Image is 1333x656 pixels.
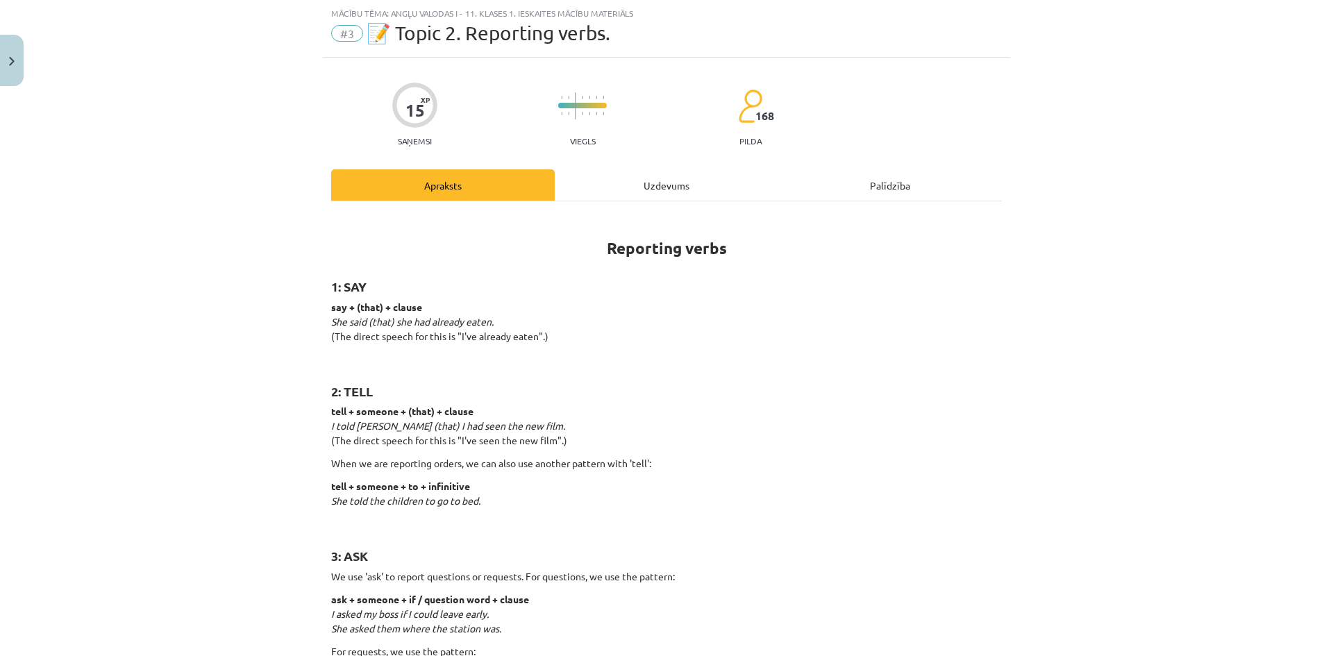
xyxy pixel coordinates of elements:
img: students-c634bb4e5e11cddfef0936a35e636f08e4e9abd3cc4e673bd6f9a4125e45ecb1.svg [738,89,762,124]
div: Uzdevums [555,169,778,201]
em: I told [PERSON_NAME] (that) I had seen the new film. [331,419,565,432]
img: icon-short-line-57e1e144782c952c97e751825c79c345078a6d821885a25fce030b3d8c18986b.svg [596,96,597,99]
img: icon-short-line-57e1e144782c952c97e751825c79c345078a6d821885a25fce030b3d8c18986b.svg [596,112,597,115]
img: icon-short-line-57e1e144782c952c97e751825c79c345078a6d821885a25fce030b3d8c18986b.svg [603,96,604,99]
span: XP [421,96,430,103]
span: 168 [755,110,774,122]
strong: say + (that) + clause [331,301,422,313]
strong: 1: SAY [331,278,367,294]
strong: 2: TELL [331,383,373,399]
em: She asked them where the station was. [331,622,501,634]
div: Apraksts [331,169,555,201]
img: icon-short-line-57e1e144782c952c97e751825c79c345078a6d821885a25fce030b3d8c18986b.svg [589,96,590,99]
div: Mācību tēma: Angļu valodas i - 11. klases 1. ieskaites mācību materiāls [331,8,1002,18]
p: Saņemsi [392,136,437,146]
img: icon-short-line-57e1e144782c952c97e751825c79c345078a6d821885a25fce030b3d8c18986b.svg [568,112,569,115]
strong: ask + someone + if / question word + clause [331,593,529,605]
img: icon-short-line-57e1e144782c952c97e751825c79c345078a6d821885a25fce030b3d8c18986b.svg [603,112,604,115]
img: icon-short-line-57e1e144782c952c97e751825c79c345078a6d821885a25fce030b3d8c18986b.svg [561,112,562,115]
p: Viegls [570,136,596,146]
img: icon-short-line-57e1e144782c952c97e751825c79c345078a6d821885a25fce030b3d8c18986b.svg [561,96,562,99]
em: I asked my boss if I could leave early. [331,607,489,620]
img: icon-short-line-57e1e144782c952c97e751825c79c345078a6d821885a25fce030b3d8c18986b.svg [589,112,590,115]
strong: Reporting verbs [607,238,727,258]
img: icon-close-lesson-0947bae3869378f0d4975bcd49f059093ad1ed9edebbc8119c70593378902aed.svg [9,57,15,66]
img: icon-short-line-57e1e144782c952c97e751825c79c345078a6d821885a25fce030b3d8c18986b.svg [582,112,583,115]
p: (The direct speech for this is "I've already eaten".) [331,300,1002,358]
img: icon-long-line-d9ea69661e0d244f92f715978eff75569469978d946b2353a9bb055b3ed8787d.svg [575,92,576,119]
p: pilda [739,136,762,146]
em: She said (that) she had already eaten. [331,315,494,328]
img: icon-short-line-57e1e144782c952c97e751825c79c345078a6d821885a25fce030b3d8c18986b.svg [582,96,583,99]
span: 📝 Topic 2. Reporting verbs. [367,22,610,44]
p: (The direct speech for this is "I've seen the new film".) [331,404,1002,448]
strong: 3: ASK [331,548,368,564]
strong: tell + someone + to + infinitive [331,480,470,492]
p: We use 'ask' to report questions or requests. For questions, we use the pattern: [331,569,1002,584]
div: 15 [405,101,425,120]
span: #3 [331,25,363,42]
p: When we are reporting orders, we can also use another pattern with 'tell': [331,456,1002,471]
img: icon-short-line-57e1e144782c952c97e751825c79c345078a6d821885a25fce030b3d8c18986b.svg [568,96,569,99]
strong: tell + someone + (that) + clause [331,405,473,417]
div: Palīdzība [778,169,1002,201]
em: She told the children to go to bed. [331,494,480,507]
